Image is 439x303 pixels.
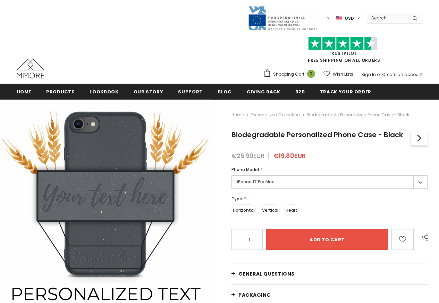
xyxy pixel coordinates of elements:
span: B2B [295,89,305,95]
span: PACKAGING [238,292,271,298]
span: support [178,89,203,95]
span: Lookbook [90,89,118,95]
span: Home [17,89,32,95]
img: Javni Razpis [248,6,317,31]
label: Heart [284,204,299,216]
span: Blog [218,89,232,95]
a: Sign In [361,71,376,77]
span: General Questions [238,270,295,277]
a: Create an account [382,71,423,77]
span: €26.90EUR [231,151,264,160]
a: Giving back [247,84,280,99]
span: Products [46,89,75,95]
img: USD [336,15,342,21]
span: Giving back [247,89,280,95]
a: Shopping Cart 0 [263,69,319,79]
span: Biodegradable Personalized Phone Case - Black [306,111,409,119]
a: Home [17,84,32,99]
span: Wish Lists [333,71,353,78]
a: Home [231,111,244,119]
span: Track your order [320,89,371,95]
input: Search Site [367,13,407,23]
a: Products [46,84,75,99]
a: Wish Lists [323,68,353,80]
a: B2B [295,84,305,99]
span: Biodegradable Personalized Phone Case - Black [231,130,403,140]
input: Add to cart [266,229,388,250]
a: Track your order [320,84,371,99]
a: Blog [218,84,232,99]
img: MMORE Cases [17,59,44,78]
label: iPhone 17 Pro Max [231,175,428,189]
span: FREE SHIPPING ON ALL ORDERS [263,40,423,63]
span: Type [231,196,242,202]
label: Vertical [261,204,280,216]
a: Our Story [134,84,163,99]
a: support [178,84,203,99]
span: €19.80EUR [273,151,306,160]
span: Our Story [134,89,163,95]
a: Personalized Collection [251,112,300,118]
span: USD [345,15,354,22]
a: Lookbook [90,84,118,99]
label: Horizontal [231,204,256,216]
a: Trustpilot [329,50,357,56]
a: Javni Razpis [248,15,317,21]
span: 0 [307,70,315,78]
span: Shopping Cart [273,71,304,78]
span: Phone Model [231,167,259,172]
a: General Questions [231,263,428,284]
span: or [377,71,381,77]
img: Trust Pilot Stars [308,37,378,50]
